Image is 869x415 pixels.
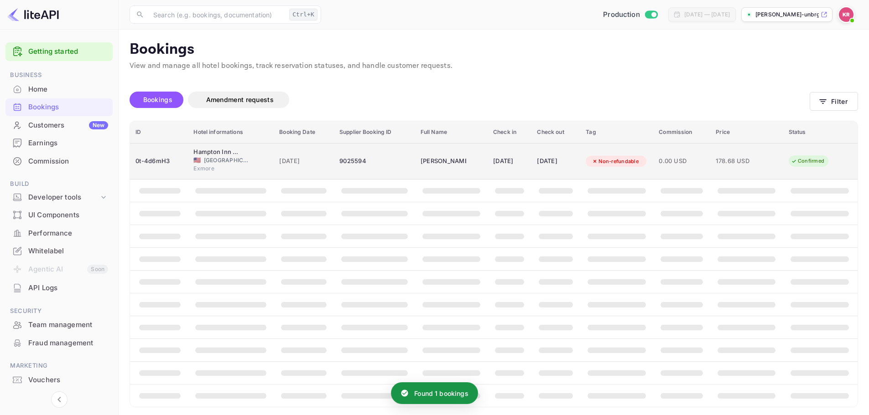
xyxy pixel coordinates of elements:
div: Non-refundable [586,156,645,167]
div: Home [28,84,108,95]
a: API Logs [5,279,113,296]
span: United States of America [193,157,201,163]
div: Commission [28,156,108,167]
a: Getting started [28,46,108,57]
a: UI Components [5,206,113,223]
div: Confirmed [785,155,830,167]
div: Performance [5,225,113,242]
a: Commission [5,153,113,169]
span: Security [5,306,113,316]
th: Status [783,121,858,143]
div: API Logs [28,283,108,293]
div: Earnings [28,138,108,149]
th: Price [710,121,783,143]
div: Whitelabel [28,246,108,256]
th: Check out [531,121,580,143]
div: Team management [5,316,113,334]
button: Filter [810,92,858,111]
span: Production [603,10,640,20]
div: [DATE] [493,154,526,169]
div: Bookings [28,102,108,113]
input: Search (e.g. bookings, documentation) [148,5,286,24]
p: Bookings [130,41,858,59]
div: account-settings tabs [130,92,810,108]
span: Exmore [193,164,239,173]
div: Vouchers [28,375,108,385]
a: Whitelabel [5,242,113,259]
div: 0t-4d6mH3 [135,154,182,169]
p: [PERSON_NAME]-unbrg.[PERSON_NAME]... [755,10,819,19]
p: Found 1 bookings [414,389,468,398]
th: Booking Date [274,121,334,143]
a: Bookings [5,98,113,115]
span: Marketing [5,361,113,371]
th: ID [130,121,188,143]
div: Performance [28,228,108,239]
span: Bookings [143,96,172,103]
div: Vouchers [5,371,113,389]
div: Developer tools [5,190,113,205]
a: CustomersNew [5,117,113,133]
th: Check in [488,121,531,143]
div: Earnings [5,134,113,152]
div: API Logs [5,279,113,297]
div: [DATE] — [DATE] [684,10,730,19]
img: Kobus Roux [839,7,853,22]
div: UI Components [5,206,113,224]
table: booking table [130,121,858,407]
th: Hotel informations [188,121,274,143]
div: New [89,121,108,129]
div: Bookings [5,98,113,116]
img: LiteAPI logo [7,7,59,22]
span: Build [5,179,113,189]
div: Switch to Sandbox mode [599,10,661,20]
span: Amendment requests [206,96,274,103]
button: Collapse navigation [51,391,68,408]
th: Full Name [415,121,488,143]
th: Commission [653,121,710,143]
div: YI Yu [421,154,466,169]
div: Customers [28,120,108,131]
a: Performance [5,225,113,241]
a: Fraud management [5,334,113,351]
div: Getting started [5,42,113,61]
span: 0.00 USD [659,156,705,166]
a: Team management [5,316,113,333]
div: Developer tools [28,192,99,203]
div: 9025594 [339,154,410,169]
div: Commission [5,153,113,170]
span: Business [5,70,113,80]
div: UI Components [28,210,108,220]
span: [GEOGRAPHIC_DATA] [204,156,250,164]
span: 178.68 USD [716,156,761,166]
a: Home [5,81,113,97]
span: [DATE] [279,156,328,166]
div: Fraud management [28,338,108,348]
div: Ctrl+K [289,9,317,20]
p: View and manage all hotel bookings, track reservation statuses, and handle customer requests. [130,61,858,72]
th: Supplier Booking ID [334,121,415,143]
th: Tag [580,121,653,143]
div: Team management [28,320,108,330]
div: Hampton Inn & Suites Exmore - Eastern Shore [193,148,239,157]
div: Whitelabel [5,242,113,260]
a: Earnings [5,134,113,151]
div: [DATE] [537,154,575,169]
a: Vouchers [5,371,113,388]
